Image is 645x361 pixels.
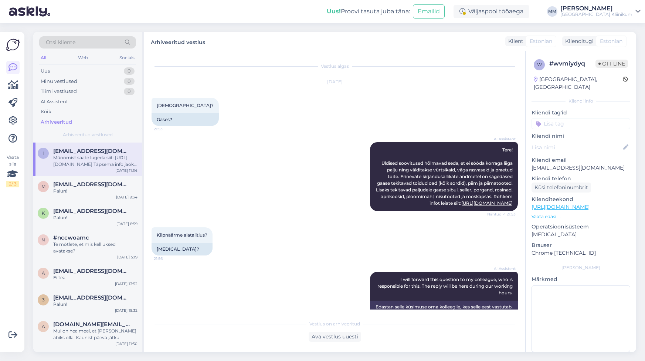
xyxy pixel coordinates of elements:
[115,341,138,347] div: [DATE] 11:30
[549,59,595,68] div: # wvmiydyq
[41,78,77,85] div: Minu vestlused
[53,274,138,281] div: Ei tea.
[151,36,205,46] label: Arhiveeritud vestlus
[41,108,51,116] div: Kõik
[505,37,523,45] div: Klient
[154,126,181,132] span: 21:53
[537,62,542,67] span: w
[487,211,516,217] span: Nähtud ✓ 21:53
[42,270,45,276] span: a
[454,5,529,18] div: Väljaspool tööaega
[152,63,518,70] div: Vestlus algas
[116,221,138,227] div: [DATE] 8:59
[532,231,630,238] p: [MEDICAL_DATA]
[115,168,138,173] div: [DATE] 11:34
[41,67,50,75] div: Uus
[532,109,630,117] p: Kliendi tag'id
[41,98,68,106] div: AI Assistent
[532,213,630,220] p: Vaata edasi ...
[532,118,630,129] input: Lisa tag
[53,301,138,308] div: Palun!
[124,88,135,95] div: 0
[77,53,89,63] div: Web
[42,324,45,329] span: A
[53,188,138,194] div: Palun!
[488,136,516,142] span: AI Assistent
[600,37,622,45] span: Estonian
[532,143,622,151] input: Lisa nimi
[6,154,19,187] div: Vaata siia
[532,183,591,193] div: Küsi telefoninumbrit
[560,6,641,17] a: [PERSON_NAME][GEOGRAPHIC_DATA] Kliinikum
[53,234,89,241] span: #nccwoamc
[157,232,207,238] span: Kilpnäärme alatalitlus?
[534,76,623,91] div: [GEOGRAPHIC_DATA], [GEOGRAPHIC_DATA]
[6,181,19,187] div: 2 / 3
[124,78,135,85] div: 0
[547,6,557,17] div: MM
[43,150,44,156] span: i
[532,249,630,257] p: Chrome [TECHNICAL_ID]
[39,53,48,63] div: All
[532,264,630,271] div: [PERSON_NAME]
[532,175,630,183] p: Kliendi telefon
[327,7,410,16] div: Proovi tasuta juba täna:
[560,11,632,17] div: [GEOGRAPHIC_DATA] Kliinikum
[63,131,113,138] span: Arhiveeritud vestlused
[53,328,138,341] div: Mul on hea meel, et [PERSON_NAME] abiks olla. Kaunist päeva jätku!
[152,78,518,85] div: [DATE]
[53,148,130,154] span: ilveskadi@gmail.com
[532,241,630,249] p: Brauser
[327,8,341,15] b: Uus!
[370,301,518,320] div: Edastan selle küsimuse oma kolleegile, kes selle eest vastutab. Vastus on siin meie tööajal.
[41,184,45,189] span: m
[53,241,138,254] div: Te mõtlete, et mis kell uksed avatakse?
[42,210,45,216] span: k
[41,118,72,126] div: Arhiveeritud
[41,237,45,243] span: n
[309,321,360,327] span: Vestlus on arhiveeritud
[377,277,514,295] span: I will forward this question to my colleague, who is responsible for this. The reply will be here...
[115,308,138,313] div: [DATE] 15:32
[560,6,632,11] div: [PERSON_NAME]
[118,53,136,63] div: Socials
[115,281,138,287] div: [DATE] 13:52
[157,103,214,108] span: [DEMOGRAPHIC_DATA]?
[53,181,130,188] span: mnoge32@gmail.com
[53,214,138,221] div: Palun!
[41,88,77,95] div: Tiimi vestlused
[53,268,130,274] span: aarre.lehtonen@jyvaskyla.ee
[461,200,513,206] a: [URL][DOMAIN_NAME]
[532,223,630,231] p: Operatsioonisüsteem
[124,67,135,75] div: 0
[595,60,628,68] span: Offline
[532,98,630,104] div: Kliendi info
[116,194,138,200] div: [DATE] 9:34
[46,39,75,46] span: Otsi kliente
[562,37,594,45] div: Klienditugi
[152,113,219,126] div: Gases?
[530,37,552,45] span: Estonian
[53,321,130,328] span: Annaliisa.room@gmail.com
[532,132,630,140] p: Kliendi nimi
[42,297,45,302] span: 3
[309,332,361,342] div: Ava vestlus uuesti
[532,156,630,164] p: Kliendi email
[53,294,130,301] span: 3maksim@gmail.com
[532,275,630,283] p: Märkmed
[53,154,138,168] div: Müoomist saate lugeda siit: [URL][DOMAIN_NAME] Täpsema info jaoks palun pöörduge oma raviarsti [P...
[532,204,590,210] a: [URL][DOMAIN_NAME]
[152,243,213,255] div: [MEDICAL_DATA]?
[53,208,130,214] span: kroot.padrik@gmail.com
[376,147,514,206] span: Tere! Üldised soovitused hõlmavad seda, et ei sööda korraga liiga palju ning välditakse vürtsikai...
[488,266,516,271] span: AI Assistent
[154,256,181,261] span: 21:56
[413,4,445,19] button: Emailid
[6,38,20,52] img: Askly Logo
[117,254,138,260] div: [DATE] 5:19
[532,164,630,172] p: [EMAIL_ADDRESS][DOMAIN_NAME]
[532,195,630,203] p: Klienditeekond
